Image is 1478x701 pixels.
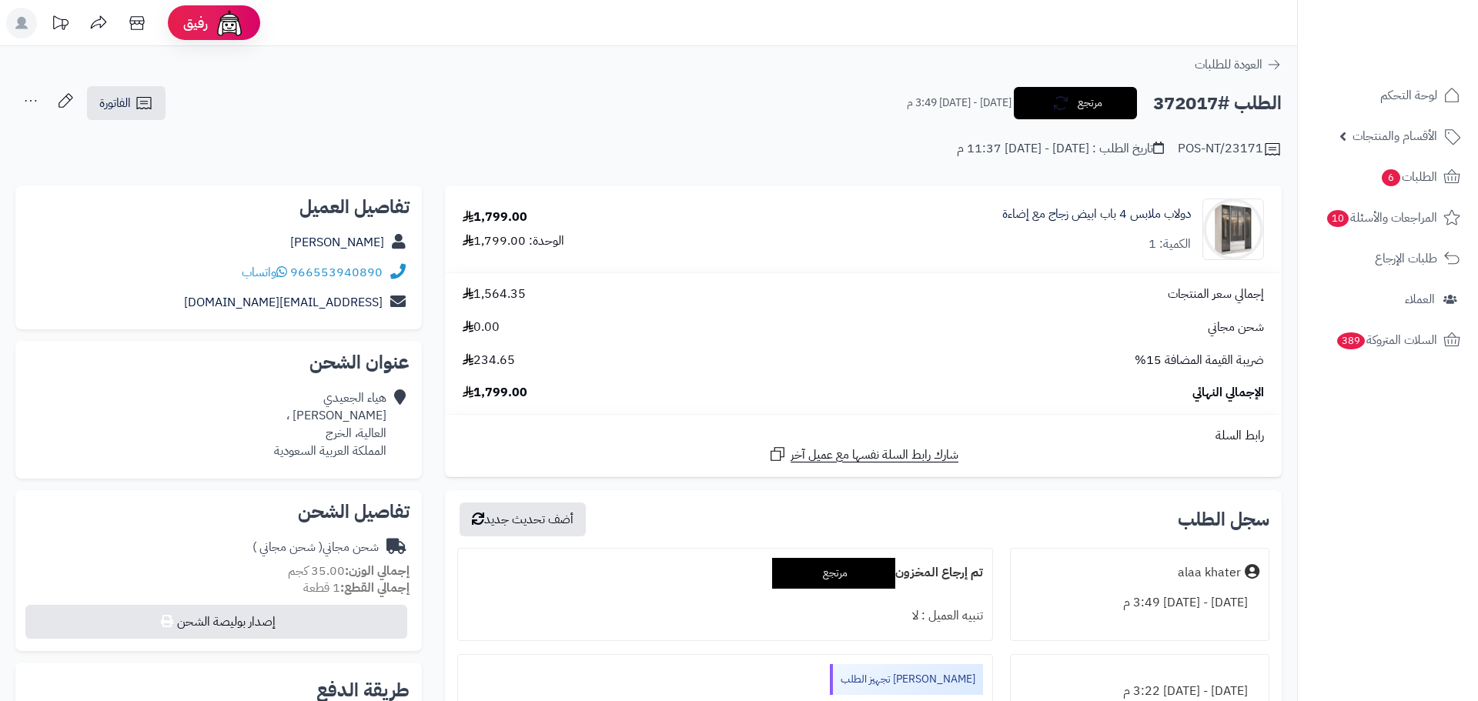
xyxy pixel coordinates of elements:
div: الكمية: 1 [1149,235,1191,253]
span: إجمالي سعر المنتجات [1168,285,1264,303]
h2: عنوان الشحن [28,353,410,372]
a: [EMAIL_ADDRESS][DOMAIN_NAME] [184,293,383,312]
span: شارك رابط السلة نفسها مع عميل آخر [791,446,958,464]
small: 35.00 كجم [288,562,410,580]
span: الأقسام والمنتجات [1353,125,1437,147]
span: السلات المتروكة [1336,329,1437,351]
a: 966553940890 [290,263,383,282]
a: شارك رابط السلة نفسها مع عميل آخر [768,445,958,464]
span: رفيق [183,14,208,32]
a: [PERSON_NAME] [290,233,384,252]
a: السلات المتروكة389 [1307,322,1469,359]
span: الفاتورة [99,94,131,112]
div: 1,799.00 [463,209,527,226]
span: 1,799.00 [463,384,527,402]
img: logo-2.png [1373,12,1463,44]
span: 234.65 [463,352,515,369]
span: العودة للطلبات [1195,55,1262,74]
h2: تفاصيل العميل [28,198,410,216]
div: الوحدة: 1,799.00 [463,232,564,250]
h3: سجل الطلب [1178,510,1269,529]
span: العملاء [1405,289,1435,310]
h2: طريقة الدفع [316,681,410,699]
button: إصدار بوليصة الشحن [25,605,407,639]
a: الفاتورة [87,86,166,120]
small: [DATE] - [DATE] 3:49 م [907,95,1012,111]
div: [PERSON_NAME] تجهيز الطلب [830,664,983,695]
div: شحن مجاني [252,539,379,556]
span: 10 [1326,209,1349,228]
a: لوحة التحكم [1307,77,1469,114]
span: 6 [1381,169,1401,187]
div: رابط السلة [451,427,1276,445]
small: 1 قطعة [303,579,410,597]
h2: الطلب #372017 [1153,88,1282,119]
span: شحن مجاني [1208,319,1264,336]
b: تم إرجاع المخزون [895,563,983,582]
strong: إجمالي القطع: [340,579,410,597]
div: هياء الجعيدي [PERSON_NAME] ، العالية، الخرج المملكة العربية السعودية [274,389,386,459]
button: أضف تحديث جديد [460,502,586,536]
a: العودة للطلبات [1195,55,1282,74]
span: المراجعات والأسئلة [1326,207,1437,229]
strong: إجمالي الوزن: [345,562,410,580]
a: العملاء [1307,281,1469,318]
span: 389 [1336,332,1366,350]
div: [DATE] - [DATE] 3:49 م [1020,588,1259,618]
span: الإجمالي النهائي [1192,384,1264,402]
div: تاريخ الطلب : [DATE] - [DATE] 11:37 م [957,140,1164,158]
a: طلبات الإرجاع [1307,240,1469,277]
a: الطلبات6 [1307,159,1469,195]
span: 1,564.35 [463,285,526,303]
a: دولاب ملابس 4 باب ابيض زجاج مع إضاءة [1002,205,1191,223]
div: alaa khater [1178,564,1241,582]
div: POS-NT/23171 [1178,140,1282,159]
button: مرتجع [1014,87,1137,119]
div: مرتجع [772,558,895,589]
span: لوحة التحكم [1380,85,1437,106]
img: ai-face.png [214,8,245,38]
span: 0.00 [463,319,500,336]
span: ( شحن مجاني ) [252,538,323,556]
span: ضريبة القيمة المضافة 15% [1135,352,1264,369]
a: واتساب [242,263,287,282]
h2: تفاصيل الشحن [28,502,410,521]
span: الطلبات [1380,166,1437,188]
a: المراجعات والأسئلة10 [1307,199,1469,236]
img: 1742133300-110103010020.1-90x90.jpg [1203,199,1263,260]
a: تحديثات المنصة [41,8,79,42]
span: طلبات الإرجاع [1375,248,1437,269]
div: تنبيه العميل : لا [467,601,983,631]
